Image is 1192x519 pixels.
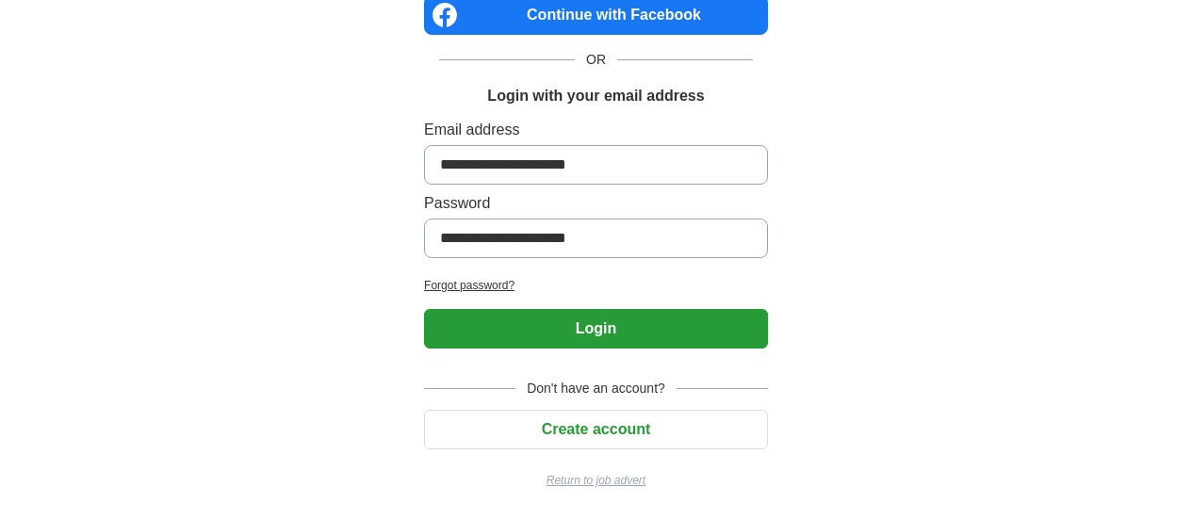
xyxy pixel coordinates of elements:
[424,277,768,294] a: Forgot password?
[575,50,617,70] span: OR
[424,119,768,141] label: Email address
[424,472,768,489] a: Return to job advert
[424,192,768,215] label: Password
[515,379,677,398] span: Don't have an account?
[424,410,768,449] button: Create account
[424,421,768,437] a: Create account
[424,309,768,349] button: Login
[487,85,704,107] h1: Login with your email address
